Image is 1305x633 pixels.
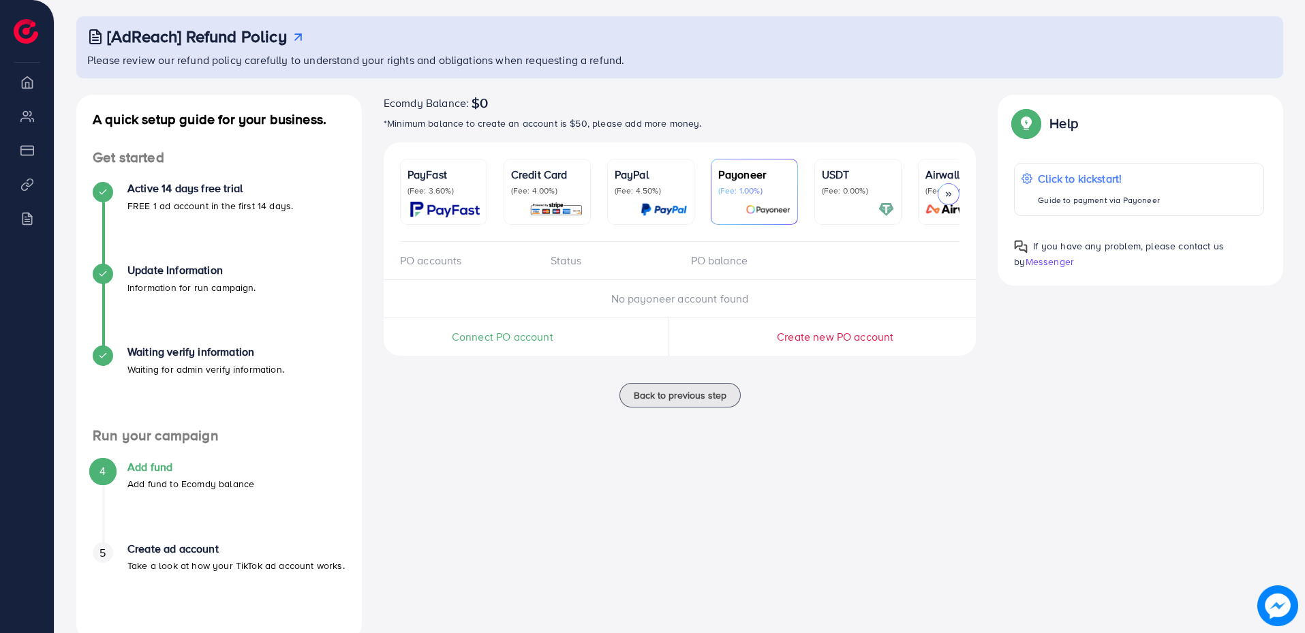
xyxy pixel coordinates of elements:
span: No payoneer account found [611,291,749,306]
p: PayFast [408,166,480,183]
h4: Update Information [127,264,256,277]
button: Back to previous step [619,383,741,407]
p: Add fund to Ecomdy balance [127,476,254,492]
p: Waiting for admin verify information. [127,361,284,377]
img: Popup guide [1014,240,1028,253]
h4: Waiting verify information [127,345,284,358]
img: Popup guide [1014,111,1039,136]
p: Airwallex [925,166,998,183]
span: Create new PO account [777,329,893,344]
span: Back to previous step [634,388,726,402]
li: Update Information [76,264,362,345]
p: Guide to payment via Payoneer [1038,192,1160,209]
span: If you have any problem, please contact us by [1014,239,1224,268]
img: card [529,202,583,217]
h4: Add fund [127,461,254,474]
p: Take a look at how your TikTok ad account works. [127,557,345,574]
p: Click to kickstart! [1038,170,1160,187]
li: Add fund [76,461,362,542]
p: (Fee: 3.60%) [408,185,480,196]
p: Credit Card [511,166,583,183]
h4: Active 14 days free trial [127,182,293,195]
div: PO balance [680,253,820,268]
h4: A quick setup guide for your business. [76,111,362,127]
p: USDT [822,166,894,183]
h4: Get started [76,149,362,166]
img: card [878,202,894,217]
h4: Create ad account [127,542,345,555]
span: 4 [99,463,106,479]
img: logo [14,19,38,44]
span: 5 [99,545,106,561]
p: PayPal [615,166,687,183]
p: Information for run campaign. [127,279,256,296]
p: *Minimum balance to create an account is $50, please add more money. [384,115,977,132]
p: FREE 1 ad account in the first 14 days. [127,198,293,214]
p: Please review our refund policy carefully to understand your rights and obligations when requesti... [87,52,1275,68]
p: Help [1049,115,1078,132]
div: PO accounts [400,253,540,268]
img: card [921,202,998,217]
li: Active 14 days free trial [76,182,362,264]
li: Create ad account [76,542,362,624]
img: card [410,202,480,217]
p: (Fee: 1.00%) [718,185,790,196]
p: (Fee: 0.00%) [822,185,894,196]
p: (Fee: 0.00%) [925,185,998,196]
p: (Fee: 4.00%) [511,185,583,196]
img: image [1257,585,1298,626]
span: Messenger [1026,255,1074,268]
img: card [641,202,687,217]
h4: Run your campaign [76,427,362,444]
p: (Fee: 4.50%) [615,185,687,196]
span: Connect PO account [452,329,553,345]
li: Waiting verify information [76,345,362,427]
p: Payoneer [718,166,790,183]
div: Status [540,253,679,268]
span: $0 [472,95,488,111]
h3: [AdReach] Refund Policy [107,27,287,46]
img: card [746,202,790,217]
span: Ecomdy Balance: [384,95,469,111]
